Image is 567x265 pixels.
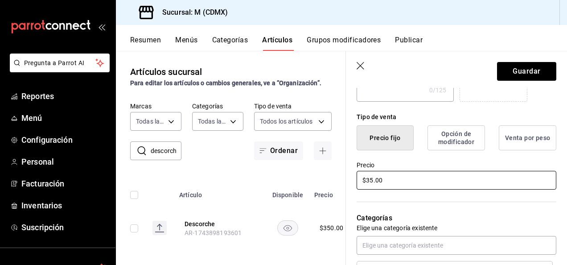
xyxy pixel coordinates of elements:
[357,213,556,224] p: Categorías
[185,219,256,228] button: edit-product-location
[357,112,556,122] div: Tipo de venta
[427,125,485,150] button: Opción de modificador
[198,117,227,126] span: Todas las categorías, Sin categoría
[130,65,202,79] div: Artículos sucursal
[357,224,556,232] p: Elige una categoría existente
[130,36,161,51] button: Resumen
[267,178,309,207] th: Disponible
[499,125,556,150] button: Venta por peso
[185,229,242,236] span: AR-1743898193601
[130,36,567,51] div: navigation tabs
[175,36,197,51] button: Menús
[24,58,96,68] span: Pregunta a Parrot AI
[21,134,108,146] span: Configuración
[21,199,108,211] span: Inventarios
[21,178,108,190] span: Facturación
[429,86,447,95] div: 0 /125
[262,36,292,51] button: Artículos
[497,62,556,81] button: Guardar
[254,103,332,109] label: Tipo de venta
[357,162,556,168] label: Precio
[21,112,108,124] span: Menú
[6,65,110,74] a: Pregunta a Parrot AI
[192,103,243,109] label: Categorías
[151,142,181,160] input: Buscar artículo
[98,23,105,30] button: open_drawer_menu
[155,7,228,18] h3: Sucursal: M (CDMX)
[212,36,248,51] button: Categorías
[21,221,108,233] span: Suscripción
[307,36,381,51] button: Grupos modificadores
[130,79,321,87] strong: Para editar los artículos o cambios generales, ve a “Organización”.
[309,178,354,207] th: Precio
[174,178,267,207] th: Artículo
[260,117,313,126] span: Todos los artículos
[357,171,556,190] input: $0.00
[136,117,165,126] span: Todas las marcas, Sin marca
[10,54,110,72] button: Pregunta a Parrot AI
[320,224,343,232] div: $ 350.00
[357,236,556,255] input: Elige una categoría existente
[21,156,108,168] span: Personal
[357,125,414,150] button: Precio fijo
[277,220,298,236] button: availability-product
[21,90,108,102] span: Reportes
[130,103,181,109] label: Marcas
[254,141,303,160] button: Ordenar
[395,36,423,51] button: Publicar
